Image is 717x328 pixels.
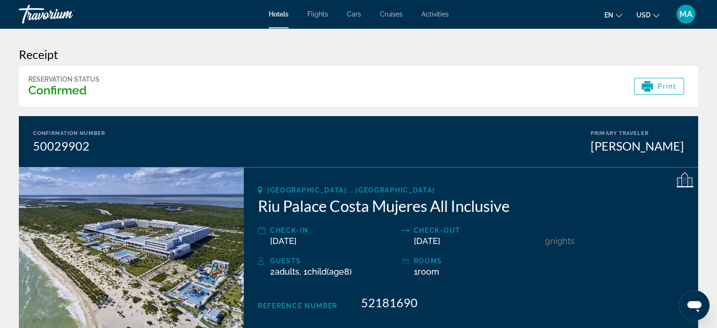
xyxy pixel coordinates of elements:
[19,47,698,61] h3: Receipt
[33,139,105,153] div: 50029902
[414,225,541,236] div: Check-out
[658,83,677,90] span: Print
[545,236,550,246] span: 9
[258,302,338,310] span: Reference Number
[275,267,299,277] span: Adults
[270,255,397,267] div: Guests
[33,130,105,136] div: Confirmation Number
[269,10,288,18] a: Hotels
[414,255,541,267] div: rooms
[674,4,698,24] button: User Menu
[591,130,684,136] div: Primary Traveler
[679,290,709,320] iframe: Button to launch messaging window
[307,267,327,277] span: Child
[28,76,99,83] div: Reservation Status
[414,267,439,277] span: 1
[414,236,440,246] span: [DATE]
[380,10,403,18] a: Cruises
[679,9,692,19] span: MA
[421,10,449,18] a: Activities
[258,196,684,215] h2: Riu Palace Costa Mujeres All Inclusive
[634,78,684,95] button: Print
[329,267,344,277] span: Age
[28,83,99,97] h3: Confirmed
[19,2,113,26] a: Travorium
[270,236,297,246] span: [DATE]
[307,267,352,277] span: ( 8)
[270,225,397,236] div: Check-in
[270,267,299,277] span: 2
[604,11,613,19] span: en
[591,139,684,153] div: [PERSON_NAME]
[267,186,435,194] span: [GEOGRAPHIC_DATA], , [GEOGRAPHIC_DATA]
[604,8,622,22] button: Change language
[361,295,418,310] span: 52181690
[347,10,361,18] a: Cars
[418,267,439,277] span: Room
[550,236,575,246] span: Nights
[307,10,328,18] a: Flights
[636,8,659,22] button: Change currency
[636,11,651,19] span: USD
[299,267,352,277] span: , 1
